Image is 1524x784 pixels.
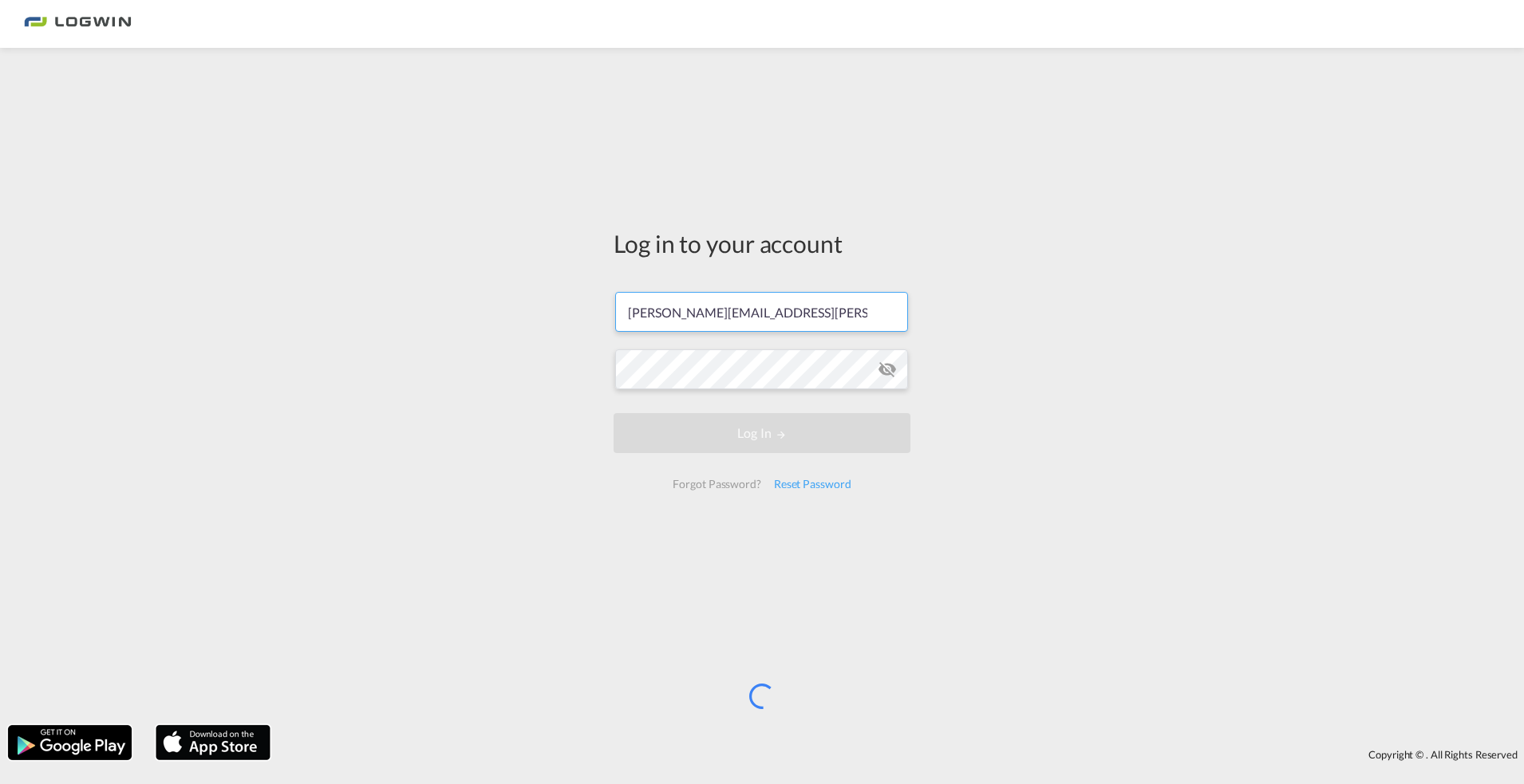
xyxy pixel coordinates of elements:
[6,723,133,762] img: google.png
[24,6,132,42] img: bc73a0e0d8c111efacd525e4c8ad7d32.png
[878,360,897,379] md-icon: icon-eye-off
[768,470,858,498] div: Reset Password
[278,741,1524,768] div: Copyright © . All Rights Reserved
[614,227,910,260] div: Log in to your account
[614,413,910,453] button: LOGIN
[615,292,908,332] input: Enter email/phone number
[154,723,272,762] img: apple.png
[666,470,767,498] div: Forgot Password?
